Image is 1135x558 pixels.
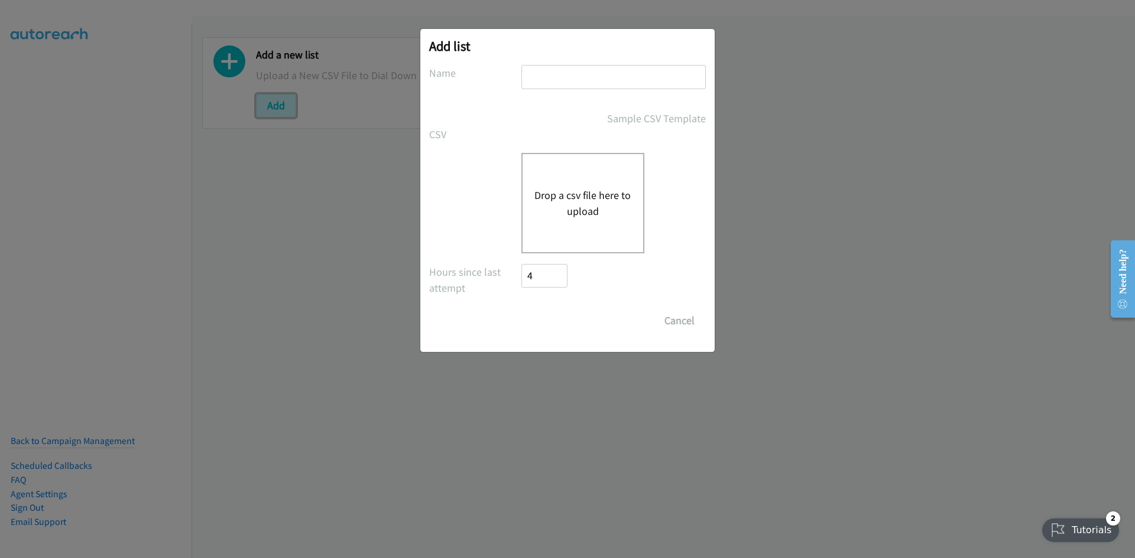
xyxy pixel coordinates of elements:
a: Sample CSV Template [607,110,706,126]
label: CSV [429,126,521,142]
label: Name [429,65,521,81]
button: Cancel [653,309,706,332]
iframe: Checklist [1035,507,1126,549]
label: Hours since last attempt [429,264,521,296]
button: Drop a csv file here to upload [534,187,631,219]
iframe: Resource Center [1101,232,1135,326]
h2: Add list [429,38,706,54]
